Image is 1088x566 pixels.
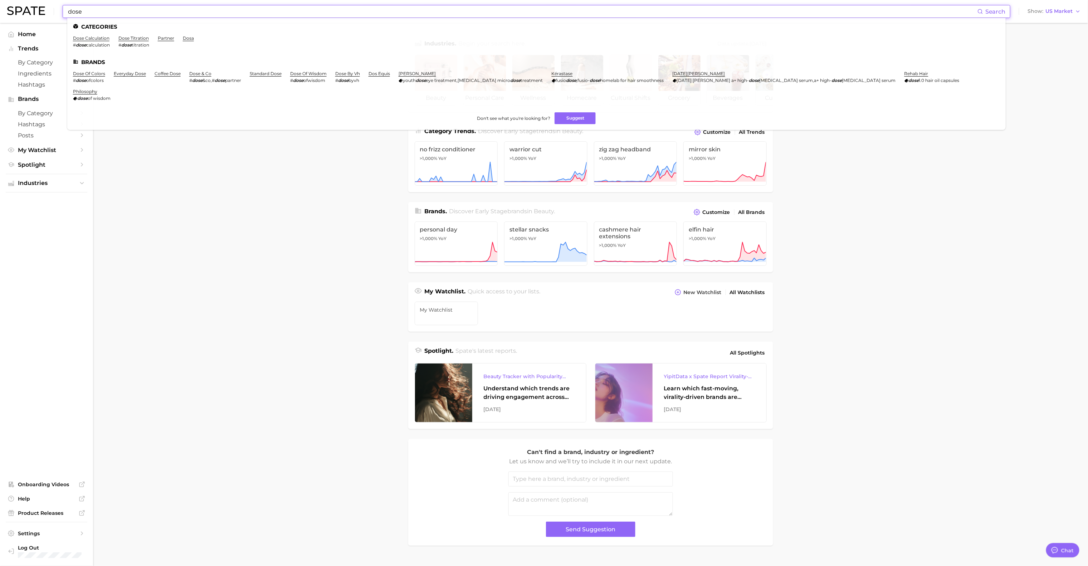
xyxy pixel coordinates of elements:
[18,132,75,139] span: Posts
[599,146,672,153] span: zig zag headband
[590,78,600,83] em: dose
[7,6,45,15] img: SPATE
[730,348,765,357] span: All Spotlights
[594,141,677,186] a: zig zag headband>1,000% YoY
[737,208,767,217] a: All Brands
[86,78,104,83] span: ofcolors
[121,42,132,48] em: dose
[212,78,215,83] span: #
[118,35,149,41] a: dose titration
[760,78,813,83] span: [MEDICAL_DATA] serum
[6,479,87,490] a: Onboarding Videos
[618,243,626,248] span: YoY
[484,405,575,414] div: [DATE]
[73,78,76,83] span: #
[707,236,716,241] span: YoY
[555,112,596,124] button: Suggest
[521,78,543,83] span: treatment
[458,78,511,83] span: [MEDICAL_DATA] micro
[293,78,303,83] em: dose
[415,141,498,186] a: no frizz conditioner>1,000% YoY
[6,145,87,156] a: My Watchlist
[478,128,583,135] span: Discover Early Stage trends in .
[18,161,75,168] span: Spotlight
[18,96,75,102] span: Brands
[73,89,97,94] a: philosophy
[338,78,348,83] em: dose
[6,68,87,79] a: Ingredients
[426,78,457,83] span: eye treatment
[420,236,438,241] span: >1,000%
[189,78,241,83] div: ,
[556,78,566,83] span: fusio
[18,496,75,502] span: Help
[511,78,521,83] em: dose
[399,78,543,83] div: ,
[158,35,174,41] a: partner
[673,78,896,83] div: ,
[189,71,211,76] a: dose & co
[737,127,767,137] a: All Trends
[303,78,325,83] span: ofwisdom
[484,384,575,401] div: Understand which trends are driving engagement across platforms in the skin, hair, makeup, and fr...
[468,287,540,297] h2: Quick access to your lists.
[599,226,672,240] span: cashmere hair extensions
[664,384,755,401] div: Learn which fast-moving, virality-driven brands are leading the pack, the risks of viral growth, ...
[618,156,626,161] span: YoY
[595,363,767,423] a: YipitData x Spate Report Virality-Driven Brands Are Taking a Slice of the Beauty PieLearn which f...
[18,530,75,537] span: Settings
[832,78,842,83] em: dose
[132,42,149,48] span: titration
[504,221,587,266] a: stellar snacks>1,000% YoY
[1028,9,1044,13] span: Show
[18,70,75,77] span: Ingredients
[114,71,146,76] a: everyday dose
[6,108,87,119] a: by Category
[6,119,87,130] a: Hashtags
[439,236,447,241] span: YoY
[594,221,677,266] a: cashmere hair extensions>1,000% YoY
[683,221,767,266] a: elfin hair>1,000% YoY
[683,141,767,186] a: mirror skin>1,000% YoY
[985,8,1006,15] span: Search
[546,522,635,537] button: Send Suggestion
[528,236,536,241] span: YoY
[919,78,960,83] span: 1.0 hair oil capsules
[348,78,359,83] span: byvh
[6,508,87,518] a: Product Releases
[67,5,977,18] input: Search here for a brand, industry, or ingredient
[18,180,75,186] span: Industries
[76,78,86,83] em: dose
[18,110,75,117] span: by Category
[189,78,192,83] span: #
[290,71,327,76] a: dose of wisdom
[664,405,755,414] div: [DATE]
[439,156,447,161] span: YoY
[18,510,75,516] span: Product Releases
[566,78,577,83] em: dose
[155,71,181,76] a: coffee dose
[814,78,832,83] span: a+ high-
[73,71,105,76] a: dose of colors
[749,78,760,83] em: dose
[552,78,664,83] div: ,
[335,78,338,83] span: #
[728,347,767,359] a: All Spotlights
[508,472,673,487] input: Type here a brand, industry or ingredient
[508,448,673,457] p: Can't find a brand, industry or ingredient?
[18,545,87,551] span: Log Out
[738,209,765,215] span: All Brands
[562,128,582,135] span: beauty
[509,156,527,161] span: >1,000%
[689,146,761,153] span: mirror skin
[673,71,725,76] a: [DATE][PERSON_NAME]
[578,78,590,83] span: fusio-
[76,42,86,48] em: dose
[1046,9,1073,13] span: US Market
[203,78,211,83] span: &co
[77,96,88,101] em: dose
[18,59,75,66] span: by Category
[689,236,706,241] span: >1,000%
[425,128,476,135] span: Category Trends .
[335,71,360,76] a: dose by vh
